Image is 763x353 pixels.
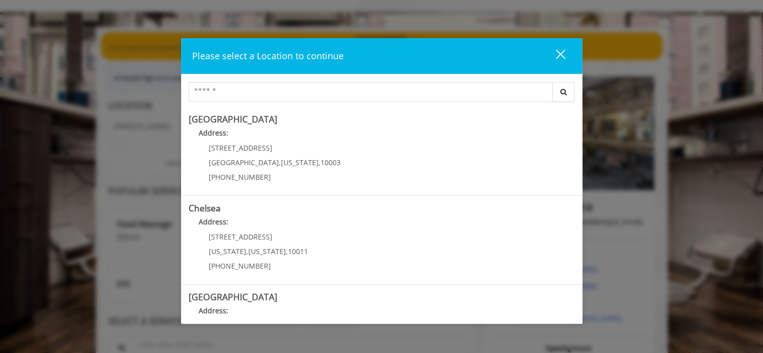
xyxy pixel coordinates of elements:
span: , [279,158,281,167]
div: Center Select [189,82,575,107]
button: close dialog [537,46,571,66]
span: [STREET_ADDRESS] [209,143,272,153]
span: [PHONE_NUMBER] [209,172,271,182]
b: Address: [199,217,228,226]
span: [GEOGRAPHIC_DATA] [209,158,279,167]
span: [US_STATE] [281,158,319,167]
span: , [319,158,321,167]
span: , [246,247,248,256]
span: [STREET_ADDRESS] [209,232,272,242]
span: 10011 [288,247,308,256]
b: Address: [199,306,228,315]
span: , [286,247,288,256]
b: Address: [199,128,228,138]
span: [US_STATE] [209,247,246,256]
span: Please select a Location to continue [192,50,344,62]
div: close dialog [544,49,564,64]
span: 10003 [321,158,341,167]
input: Search Center [189,82,553,102]
b: Chelsea [189,202,221,214]
i: Search button [558,88,569,95]
b: [GEOGRAPHIC_DATA] [189,291,277,303]
span: [PHONE_NUMBER] [209,261,271,271]
span: [US_STATE] [248,247,286,256]
b: [GEOGRAPHIC_DATA] [189,113,277,125]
